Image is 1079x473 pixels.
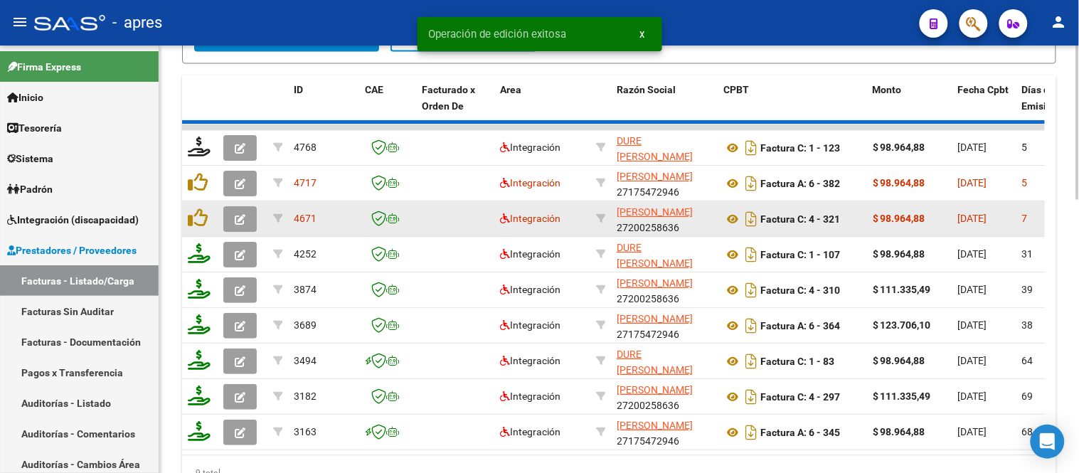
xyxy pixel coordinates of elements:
[760,321,840,332] strong: Factura A: 6 - 364
[867,75,952,138] datatable-header-cell: Monto
[1022,142,1028,154] span: 5
[873,391,931,403] strong: $ 111.335,49
[617,85,676,96] span: Razón Social
[429,27,567,41] span: Operación de edición exitosa
[7,181,53,197] span: Padrón
[958,320,987,331] span: [DATE]
[640,28,645,41] span: x
[742,422,760,445] i: Descargar documento
[294,356,317,367] span: 3494
[617,171,693,183] span: [PERSON_NAME]
[294,249,317,260] span: 4252
[873,213,925,225] strong: $ 98.964,88
[1022,356,1033,367] span: 64
[7,212,139,228] span: Integración (discapacidad)
[617,314,693,325] span: [PERSON_NAME]
[7,120,62,136] span: Tesorería
[873,249,925,260] strong: $ 98.964,88
[760,392,840,403] strong: Factura C: 4 - 297
[958,427,987,438] span: [DATE]
[617,169,712,199] div: 27175472946
[760,285,840,297] strong: Factura C: 4 - 310
[294,285,317,296] span: 3874
[760,179,840,190] strong: Factura A: 6 - 382
[500,285,560,296] span: Integración
[294,142,317,154] span: 4768
[500,142,560,154] span: Integración
[873,178,925,189] strong: $ 98.964,88
[500,320,560,331] span: Integración
[742,351,760,373] i: Descargar documento
[873,142,925,154] strong: $ 98.964,88
[718,75,867,138] datatable-header-cell: CPBT
[500,391,560,403] span: Integración
[760,143,840,154] strong: Factura C: 1 - 123
[494,75,590,138] datatable-header-cell: Area
[422,85,475,112] span: Facturado x Orden De
[873,427,925,438] strong: $ 98.964,88
[1022,427,1033,438] span: 68
[958,85,1009,96] span: Fecha Cpbt
[112,7,162,38] span: - apres
[617,385,693,396] span: [PERSON_NAME]
[958,285,987,296] span: [DATE]
[1022,391,1033,403] span: 69
[742,208,760,231] i: Descargar documento
[1022,249,1033,260] span: 31
[500,356,560,367] span: Integración
[617,136,693,164] span: DURE [PERSON_NAME]
[7,90,43,105] span: Inicio
[500,85,521,96] span: Area
[617,420,693,432] span: [PERSON_NAME]
[294,178,317,189] span: 4717
[873,85,902,96] span: Monto
[294,427,317,438] span: 3163
[617,349,693,377] span: DURE [PERSON_NAME]
[7,243,137,258] span: Prestadores / Proveedores
[617,276,712,306] div: 27200258636
[952,75,1016,138] datatable-header-cell: Fecha Cpbt
[617,347,712,377] div: 27279505307
[288,75,359,138] datatable-header-cell: ID
[1022,178,1028,189] span: 5
[7,59,81,75] span: Firma Express
[617,207,693,218] span: [PERSON_NAME]
[500,249,560,260] span: Integración
[611,75,718,138] datatable-header-cell: Razón Social
[11,14,28,31] mat-icon: menu
[742,173,760,196] i: Descargar documento
[1031,425,1065,459] div: Open Intercom Messenger
[958,249,987,260] span: [DATE]
[1022,320,1033,331] span: 38
[617,278,693,289] span: [PERSON_NAME]
[958,178,987,189] span: [DATE]
[617,312,712,341] div: 27175472946
[617,418,712,448] div: 27175472946
[617,383,712,413] div: 27200258636
[500,178,560,189] span: Integración
[873,356,925,367] strong: $ 98.964,88
[617,134,712,164] div: 27279505307
[7,151,53,166] span: Sistema
[760,356,834,368] strong: Factura C: 1 - 83
[500,213,560,225] span: Integración
[742,280,760,302] i: Descargar documento
[958,391,987,403] span: [DATE]
[416,75,494,138] datatable-header-cell: Facturado x Orden De
[760,427,840,439] strong: Factura A: 6 - 345
[760,214,840,225] strong: Factura C: 4 - 321
[294,213,317,225] span: 4671
[760,250,840,261] strong: Factura C: 1 - 107
[723,85,749,96] span: CPBT
[294,320,317,331] span: 3689
[742,315,760,338] i: Descargar documento
[1022,285,1033,296] span: 39
[1022,213,1028,225] span: 7
[958,142,987,154] span: [DATE]
[1051,14,1068,31] mat-icon: person
[1022,85,1072,112] span: Días desde Emisión
[873,285,931,296] strong: $ 111.335,49
[365,85,383,96] span: CAE
[873,320,931,331] strong: $ 123.706,10
[617,205,712,235] div: 27200258636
